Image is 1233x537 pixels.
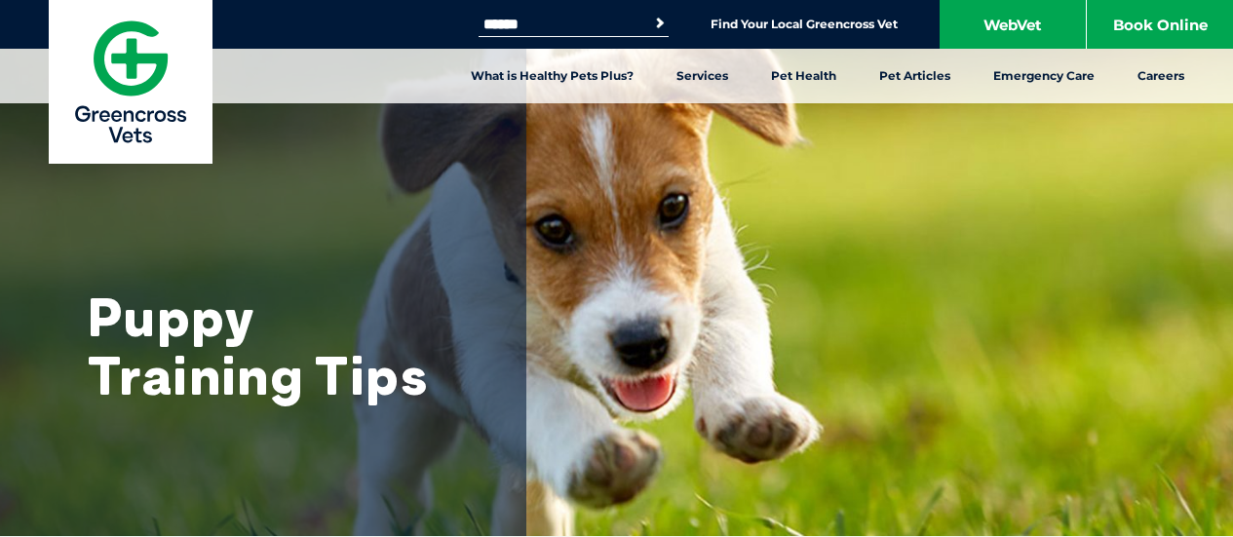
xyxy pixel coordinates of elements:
button: Search [650,14,670,33]
a: Pet Health [750,49,858,103]
h1: Puppy Training Tips [88,288,478,404]
a: Emergency Care [972,49,1116,103]
a: Find Your Local Greencross Vet [711,17,898,32]
a: What is Healthy Pets Plus? [449,49,655,103]
a: Careers [1116,49,1206,103]
a: Pet Articles [858,49,972,103]
a: Services [655,49,750,103]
